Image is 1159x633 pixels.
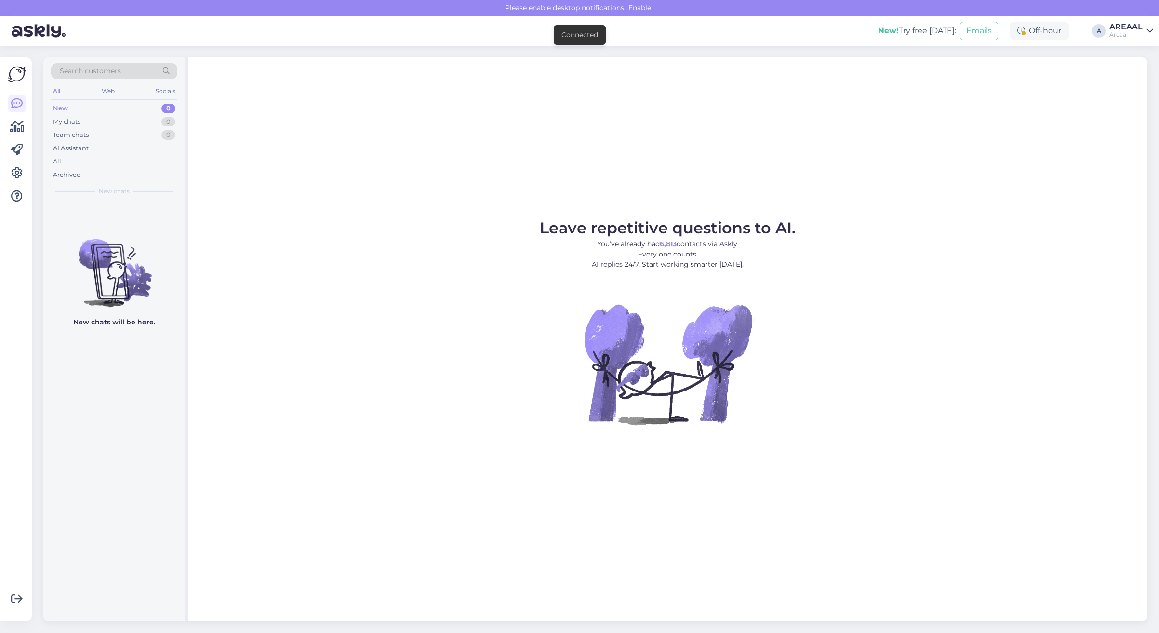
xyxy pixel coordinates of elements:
[1109,23,1143,31] div: AREAAL
[73,317,155,327] p: New chats will be here.
[581,277,755,451] img: No Chat active
[53,144,89,153] div: AI Assistant
[561,30,598,40] div: Connected
[878,25,956,37] div: Try free [DATE]:
[878,26,899,35] b: New!
[161,104,175,113] div: 0
[540,218,796,237] span: Leave repetitive questions to AI.
[53,104,68,113] div: New
[626,3,654,12] span: Enable
[53,117,80,127] div: My chats
[161,117,175,127] div: 0
[53,157,61,166] div: All
[43,222,185,309] img: No chats
[960,22,998,40] button: Emails
[51,85,62,97] div: All
[8,65,26,83] img: Askly Logo
[53,170,81,180] div: Archived
[660,240,677,248] b: 6,813
[1109,23,1153,39] a: AREAALAreaal
[1010,22,1069,40] div: Off-hour
[1092,24,1106,38] div: A
[161,130,175,140] div: 0
[1109,31,1143,39] div: Areaal
[60,66,121,76] span: Search customers
[540,239,796,269] p: You’ve already had contacts via Askly. Every one counts. AI replies 24/7. Start working smarter [...
[53,130,89,140] div: Team chats
[100,85,117,97] div: Web
[154,85,177,97] div: Socials
[99,187,130,196] span: New chats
